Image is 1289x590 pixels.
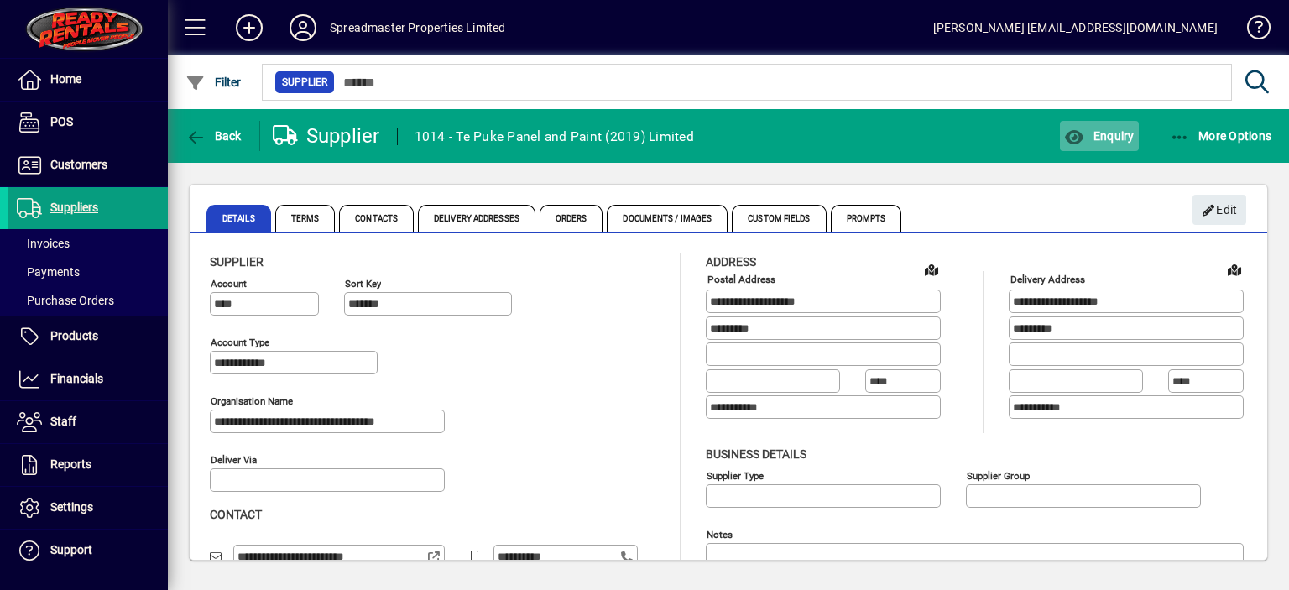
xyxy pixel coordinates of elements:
div: [PERSON_NAME] [EMAIL_ADDRESS][DOMAIN_NAME] [933,14,1218,41]
span: Customers [50,158,107,171]
span: Business details [706,447,806,461]
app-page-header-button: Back [168,121,260,151]
mat-label: Deliver via [211,454,257,466]
a: Products [8,316,168,358]
button: Edit [1192,195,1246,225]
a: Purchase Orders [8,286,168,315]
span: Terms [275,205,336,232]
span: Contacts [339,205,414,232]
span: Filter [185,76,242,89]
button: Enquiry [1060,121,1138,151]
div: Supplier [273,123,380,149]
mat-label: Organisation name [211,395,293,407]
span: Documents / Images [607,205,728,232]
a: Customers [8,144,168,186]
button: More Options [1166,121,1276,151]
span: Products [50,329,98,342]
span: More Options [1170,129,1272,143]
span: POS [50,115,73,128]
span: Back [185,129,242,143]
span: Orders [540,205,603,232]
span: Details [206,205,271,232]
span: Prompts [831,205,902,232]
span: Support [50,543,92,556]
a: Reports [8,444,168,486]
a: Payments [8,258,168,286]
mat-label: Sort key [345,278,381,290]
span: Supplier [282,74,327,91]
span: Settings [50,500,93,514]
span: Delivery Addresses [418,205,535,232]
a: Financials [8,358,168,400]
a: POS [8,102,168,144]
a: Knowledge Base [1234,3,1268,58]
a: View on map [918,256,945,283]
button: Profile [276,13,330,43]
a: Home [8,59,168,101]
span: Reports [50,457,91,471]
span: Home [50,72,81,86]
button: Back [181,121,246,151]
mat-label: Supplier type [707,469,764,481]
a: Staff [8,401,168,443]
button: Add [222,13,276,43]
span: Purchase Orders [17,294,114,307]
span: Contact [210,508,262,521]
div: 1014 - Te Puke Panel and Paint (2019) Limited [415,123,694,150]
a: Invoices [8,229,168,258]
span: Custom Fields [732,205,826,232]
span: Edit [1202,196,1238,224]
a: View on map [1221,256,1248,283]
a: Support [8,530,168,572]
span: Suppliers [50,201,98,214]
span: Supplier [210,255,264,269]
span: Financials [50,372,103,385]
mat-label: Account [211,278,247,290]
a: Settings [8,487,168,529]
mat-label: Supplier group [967,469,1030,481]
span: Staff [50,415,76,428]
mat-label: Notes [707,528,733,540]
button: Filter [181,67,246,97]
span: Invoices [17,237,70,250]
div: Spreadmaster Properties Limited [330,14,505,41]
span: Address [706,255,756,269]
span: Enquiry [1064,129,1134,143]
span: Payments [17,265,80,279]
mat-label: Account Type [211,337,269,348]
